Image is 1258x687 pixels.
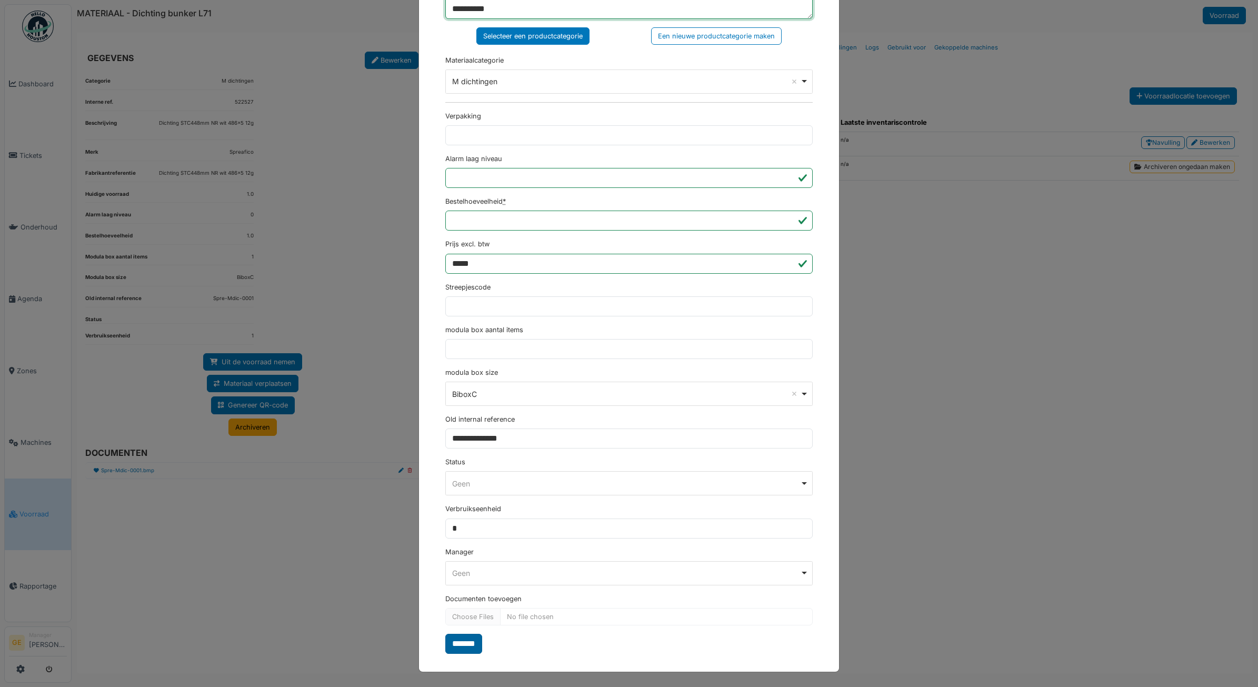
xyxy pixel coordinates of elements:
label: Bestelhoeveelheid [445,196,506,206]
label: Status [445,457,465,467]
label: Manager [445,547,474,557]
label: modula box size [445,367,498,377]
div: BiboxC [452,389,800,400]
div: Geen [452,567,800,579]
label: Verpakking [445,111,481,121]
div: Selecteer een productcategorie [476,27,590,45]
label: Old internal reference [445,414,515,424]
label: Materiaalcategorie [445,55,504,65]
button: Remove item: 'BiboxC' [789,389,800,399]
label: Streepjescode [445,282,491,292]
label: Alarm laag niveau [445,154,502,164]
button: Remove item: '790' [789,76,800,87]
label: Verbruikseenheid [445,504,501,514]
div: Geen [452,478,800,489]
abbr: Verplicht [503,197,506,205]
div: Een nieuwe productcategorie maken [651,27,782,45]
label: Prijs excl. btw [445,239,490,249]
label: Documenten toevoegen [445,594,522,604]
div: M dichtingen [452,76,800,87]
label: modula box aantal items [445,325,523,335]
